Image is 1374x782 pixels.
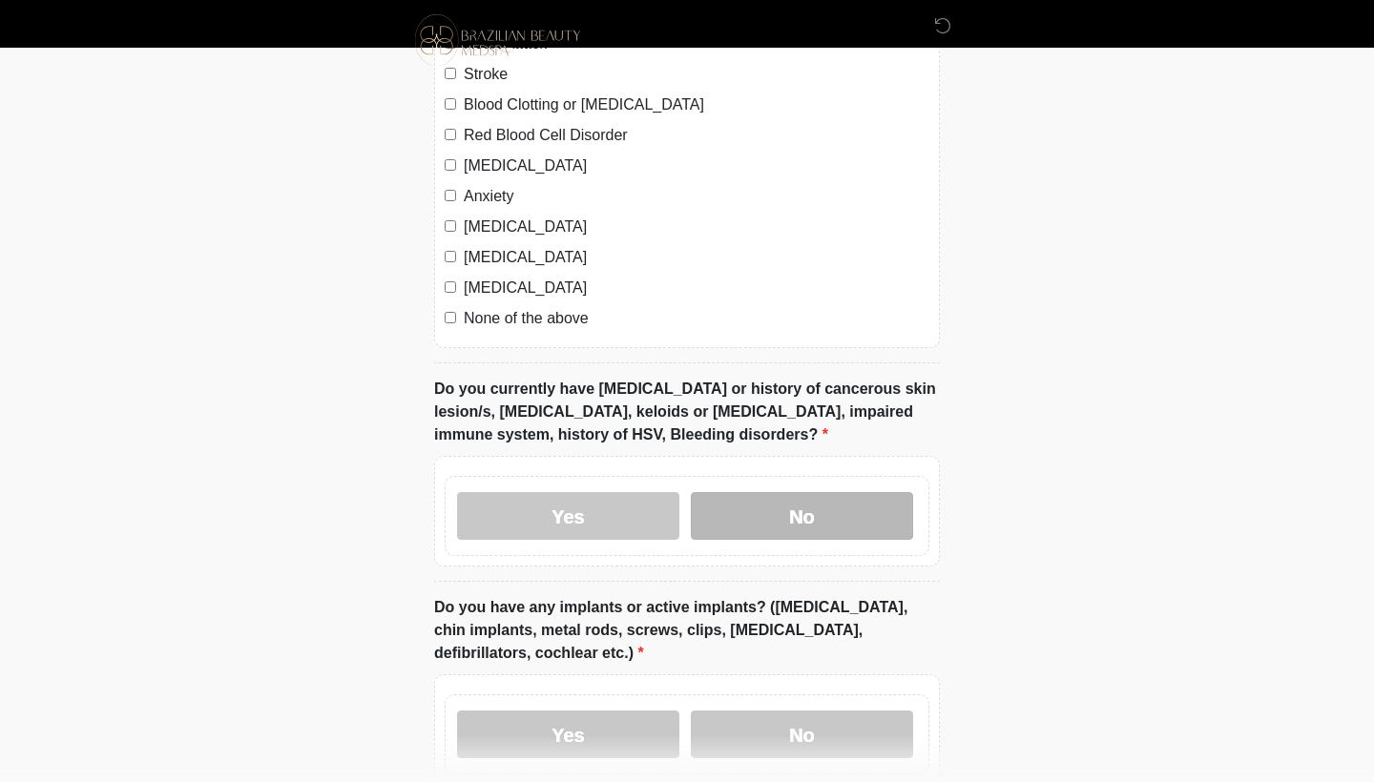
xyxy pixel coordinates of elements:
[457,492,679,540] label: Yes
[445,98,456,110] input: Blood Clotting or [MEDICAL_DATA]
[445,251,456,262] input: [MEDICAL_DATA]
[464,93,929,116] label: Blood Clotting or [MEDICAL_DATA]
[464,185,929,208] label: Anxiety
[415,14,580,66] img: Brazilian Beauty Medspa Logo
[445,190,456,201] input: Anxiety
[691,710,913,758] label: No
[445,129,456,140] input: Red Blood Cell Disorder
[464,277,929,299] label: [MEDICAL_DATA]
[464,246,929,269] label: [MEDICAL_DATA]
[464,154,929,177] label: [MEDICAL_DATA]
[457,710,679,758] label: Yes
[464,216,929,238] label: [MEDICAL_DATA]
[464,124,929,147] label: Red Blood Cell Disorder
[434,378,940,446] label: Do you currently have [MEDICAL_DATA] or history of cancerous skin lesion/s, [MEDICAL_DATA], keloi...
[464,307,929,330] label: None of the above
[445,312,456,323] input: None of the above
[445,159,456,171] input: [MEDICAL_DATA]
[445,220,456,232] input: [MEDICAL_DATA]
[445,281,456,293] input: [MEDICAL_DATA]
[434,596,940,665] label: Do you have any implants or active implants? ([MEDICAL_DATA], chin implants, metal rods, screws, ...
[691,492,913,540] label: No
